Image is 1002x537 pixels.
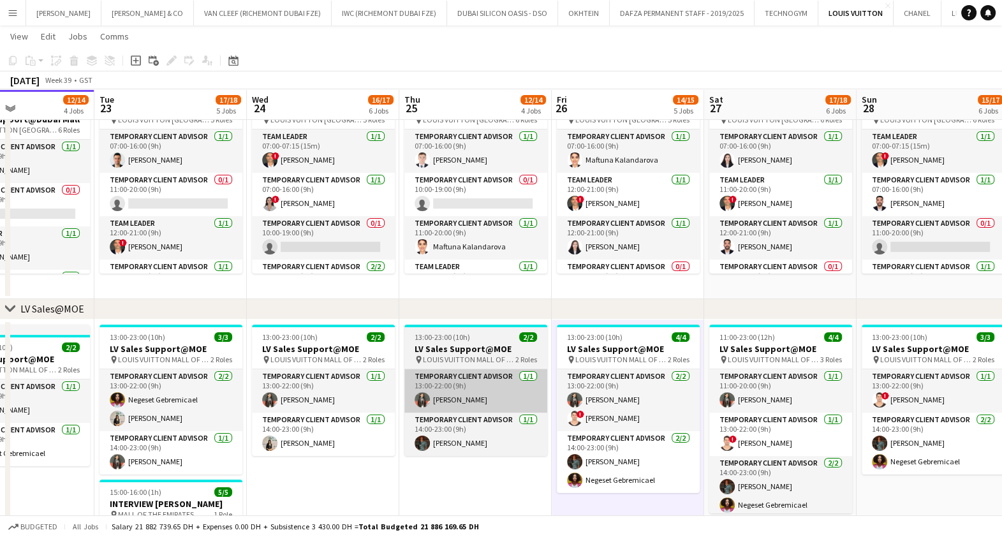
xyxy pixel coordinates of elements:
[358,522,479,531] span: Total Budgeted 21 886 169.65 DH
[404,85,547,274] div: 07:00-23:00 (16h)7/9LV Sales Support@Dubai Mall LOUIS VUITTON [GEOGRAPHIC_DATA] - [GEOGRAPHIC_DAT...
[214,487,232,497] span: 5/5
[99,343,242,355] h3: LV Sales Support@MOE
[367,332,385,342] span: 2/2
[252,325,395,456] app-job-card: 13:00-23:00 (10h)2/2LV Sales Support@MOE LOUIS VUITTON MALL OF THE EMIRATES2 RolesTemporary Clien...
[402,101,420,115] span: 25
[755,1,818,26] button: TECHNOGYM
[709,94,723,105] span: Sat
[709,369,852,413] app-card-role: Temporary Client Advisor1/111:00-20:00 (9h)[PERSON_NAME]
[709,129,852,173] app-card-role: Temporary Client Advisor1/107:00-16:00 (9h)[PERSON_NAME]
[99,325,242,474] app-job-card: 13:00-23:00 (10h)3/3LV Sales Support@MOE LOUIS VUITTON MALL OF THE EMIRATES2 RolesTemporary Clien...
[210,355,232,364] span: 2 Roles
[63,95,89,105] span: 12/14
[862,94,877,105] span: Sun
[110,332,165,342] span: 13:00-23:00 (10h)
[110,487,161,497] span: 15:00-16:00 (1h)
[820,355,842,364] span: 3 Roles
[709,456,852,518] app-card-role: Temporary Client Advisor2/214:00-23:00 (9h)[PERSON_NAME]Negeset Gebremicael
[252,94,269,105] span: Wed
[6,520,59,534] button: Budgeted
[118,510,194,519] span: MALL OF THE EMIRATES
[521,106,545,115] div: 4 Jobs
[58,125,80,135] span: 6 Roles
[415,332,470,342] span: 13:00-23:00 (10h)
[214,332,232,342] span: 3/3
[673,95,698,105] span: 14/15
[557,431,700,493] app-card-role: Temporary Client Advisor2/214:00-23:00 (9h)[PERSON_NAME]Negeset Gebremicael
[577,411,584,418] span: !
[826,106,850,115] div: 6 Jobs
[872,332,927,342] span: 13:00-23:00 (10h)
[369,106,393,115] div: 6 Jobs
[42,75,74,85] span: Week 39
[100,31,129,42] span: Comms
[58,365,80,374] span: 2 Roles
[20,522,57,531] span: Budgeted
[252,369,395,413] app-card-role: Temporary Client Advisor1/113:00-22:00 (9h)[PERSON_NAME]
[557,129,700,173] app-card-role: Temporary Client Advisor1/107:00-16:00 (9h)Maftuna Kalandarova
[824,332,842,342] span: 4/4
[272,152,279,160] span: !
[709,216,852,260] app-card-role: Temporary Client Advisor1/112:00-21:00 (9h)[PERSON_NAME]
[404,94,420,105] span: Thu
[252,85,395,274] app-job-card: 07:00-23:00 (16h)7/8LV Sales Support@Dubai Mall LOUIS VUITTON [GEOGRAPHIC_DATA] - [GEOGRAPHIC_DAT...
[610,1,755,26] button: DAFZA PERMANENT STAFF - 2019/2025
[26,1,101,26] button: [PERSON_NAME]
[976,332,994,342] span: 3/3
[894,1,941,26] button: CHANEL
[404,325,547,456] app-job-card: 13:00-23:00 (10h)2/2LV Sales Support@MOE LOUIS VUITTON MALL OF THE EMIRATES2 RolesTemporary Clien...
[707,101,723,115] span: 27
[709,260,852,303] app-card-role: Temporary Client Advisor0/113:00-22:00 (9h)
[558,1,610,26] button: OKHTEIN
[423,355,515,364] span: LOUIS VUITTON MALL OF THE EMIRATES
[216,106,240,115] div: 5 Jobs
[99,85,242,274] app-job-card: 07:00-23:00 (16h)6/7LV Sales Support@Dubai Mall LOUIS VUITTON [GEOGRAPHIC_DATA] - [GEOGRAPHIC_DAT...
[519,332,537,342] span: 2/2
[10,31,28,42] span: View
[668,355,689,364] span: 2 Roles
[729,196,737,203] span: !
[63,28,92,45] a: Jobs
[515,355,537,364] span: 2 Roles
[557,343,700,355] h3: LV Sales Support@MOE
[99,129,242,173] app-card-role: Temporary Client Advisor1/107:00-16:00 (9h)[PERSON_NAME]
[68,31,87,42] span: Jobs
[825,95,851,105] span: 17/18
[567,332,623,342] span: 13:00-23:00 (10h)
[973,355,994,364] span: 2 Roles
[99,498,242,510] h3: INTERVIEW [PERSON_NAME]
[557,85,700,274] div: 07:00-00:00 (17h) (Sat)6/7LV Sales Support@Dubai Mall LOUIS VUITTON [GEOGRAPHIC_DATA] - [GEOGRAPH...
[557,369,700,431] app-card-role: Temporary Client Advisor2/213:00-22:00 (9h)[PERSON_NAME]![PERSON_NAME]
[709,173,852,216] app-card-role: Team Leader1/111:00-20:00 (9h)![PERSON_NAME]
[719,332,775,342] span: 11:00-23:00 (12h)
[270,355,363,364] span: LOUIS VUITTON MALL OF THE EMIRATES
[818,1,894,26] button: LOUIS VUITTON
[98,101,114,115] span: 23
[252,260,395,321] app-card-role: Temporary Client Advisor2/212:00-21:00 (9h)
[881,152,889,160] span: !
[252,216,395,260] app-card-role: Temporary Client Advisor0/110:00-19:00 (9h)
[99,369,242,431] app-card-role: Temporary Client Advisor2/213:00-22:00 (9h)Negeset Gebremicael[PERSON_NAME]
[672,332,689,342] span: 4/4
[557,216,700,260] app-card-role: Temporary Client Advisor1/112:00-21:00 (9h)[PERSON_NAME]
[5,28,33,45] a: View
[555,101,567,115] span: 26
[709,85,852,274] app-job-card: 07:00-00:00 (17h) (Sun)7/8LV Sales Support@Dubai Mall LOUIS VUITTON [GEOGRAPHIC_DATA] - [GEOGRAPH...
[860,101,877,115] span: 28
[404,369,547,413] app-card-role: Temporary Client Advisor1/113:00-22:00 (9h)[PERSON_NAME]
[447,1,558,26] button: DUBAI SILICON OASIS - DSO
[214,510,232,519] span: 1 Role
[250,101,269,115] span: 24
[520,95,546,105] span: 12/14
[404,173,547,216] app-card-role: Temporary Client Advisor0/110:00-19:00 (9h)
[118,355,210,364] span: LOUIS VUITTON MALL OF THE EMIRATES
[95,28,134,45] a: Comms
[557,325,700,493] div: 13:00-23:00 (10h)4/4LV Sales Support@MOE LOUIS VUITTON MALL OF THE EMIRATES2 RolesTemporary Clien...
[194,1,332,26] button: VAN CLEEF (RICHEMONT DUBAI FZE)
[252,413,395,456] app-card-role: Temporary Client Advisor1/114:00-23:00 (9h)[PERSON_NAME]
[101,1,194,26] button: [PERSON_NAME] & CO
